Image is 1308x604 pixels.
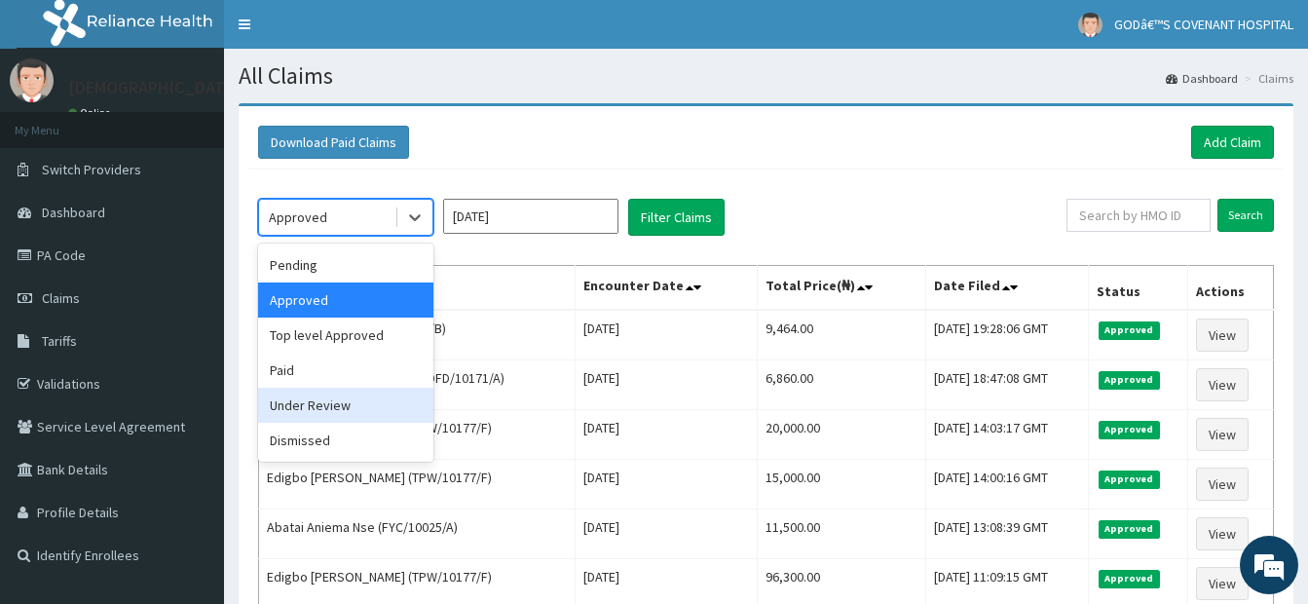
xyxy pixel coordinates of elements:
td: [DATE] 19:28:06 GMT [926,310,1089,360]
a: Dashboard [1166,70,1238,87]
a: View [1196,517,1249,550]
td: [DATE] [576,510,758,559]
td: [DATE] 18:47:08 GMT [926,360,1089,410]
span: Switch Providers [42,161,141,178]
td: 15,000.00 [757,460,925,510]
span: Tariffs [42,332,77,350]
span: Approved [1099,421,1160,438]
li: Claims [1240,70,1293,87]
td: [DATE] [576,460,758,510]
th: Status [1088,266,1187,311]
a: View [1196,567,1249,600]
div: Pending [258,247,433,283]
div: Dismissed [258,423,433,458]
a: Add Claim [1191,126,1274,159]
span: Claims [42,289,80,307]
td: Edigbo [PERSON_NAME] (TPW/10177/F) [259,460,576,510]
span: Approved [1099,371,1160,389]
td: 9,464.00 [757,310,925,360]
a: View [1196,368,1249,401]
td: 20,000.00 [757,410,925,460]
td: 6,860.00 [757,360,925,410]
img: User Image [10,58,54,102]
td: [DATE] [576,360,758,410]
input: Search [1217,199,1274,232]
td: [DATE] 14:03:17 GMT [926,410,1089,460]
td: [DATE] 14:00:16 GMT [926,460,1089,510]
div: Chat with us now [101,109,327,134]
div: Approved [258,283,433,318]
p: [DEMOGRAPHIC_DATA]’S [GEOGRAPHIC_DATA] [68,79,420,96]
td: [DATE] 13:08:39 GMT [926,510,1089,559]
div: Paid [258,353,433,388]
span: Approved [1099,471,1160,488]
th: Date Filed [926,266,1089,311]
span: Approved [1099,321,1160,339]
div: Top level Approved [258,318,433,353]
img: d_794563401_company_1708531726252_794563401 [36,97,79,146]
span: Approved [1099,520,1160,538]
div: Minimize live chat window [319,10,366,57]
td: 11,500.00 [757,510,925,559]
span: We're online! [113,179,269,376]
a: View [1196,468,1249,501]
span: Approved [1099,570,1160,587]
div: Approved [269,208,327,227]
input: Select Month and Year [443,199,618,234]
button: Filter Claims [628,199,725,236]
td: Abatai Aniema Nse (FYC/10025/A) [259,510,576,559]
textarea: Type your message and hit 'Enter' [10,399,371,468]
th: Encounter Date [576,266,758,311]
img: User Image [1078,13,1102,37]
td: [DATE] [576,310,758,360]
td: [DATE] [576,410,758,460]
th: Total Price(₦) [757,266,925,311]
button: Download Paid Claims [258,126,409,159]
input: Search by HMO ID [1066,199,1211,232]
a: View [1196,418,1249,451]
h1: All Claims [239,63,1293,89]
div: Under Review [258,388,433,423]
a: View [1196,319,1249,352]
span: GODâ€™S COVENANT HOSPITAL [1114,16,1293,33]
th: Actions [1187,266,1273,311]
a: Online [68,106,115,120]
span: Dashboard [42,204,105,221]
